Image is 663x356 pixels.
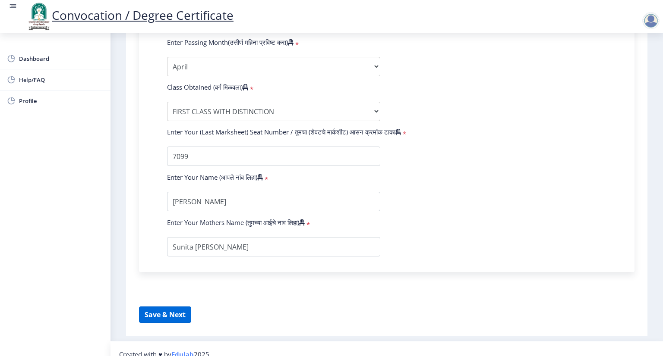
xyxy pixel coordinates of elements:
input: Enter Your Mothers Name [167,237,380,256]
img: logo [26,2,52,31]
label: Enter Your Name (आपले नांव लिहा) [167,173,263,181]
input: Enter Your Name [167,192,380,211]
label: Class Obtained (वर्ग मिळवला) [167,83,248,91]
label: Enter Your Mothers Name (तुमच्या आईचे नाव लिहा) [167,218,305,227]
label: Enter Your (Last Marksheet) Seat Number / तुमचा (शेवटचे मार्कशीट) आसन क्रमांक टाका [167,128,401,136]
button: Save & Next [139,306,191,323]
label: Enter Passing Month(उत्तीर्ण महिना प्रविष्ट करा) [167,38,294,47]
span: Help/FAQ [19,75,104,85]
span: Profile [19,96,104,106]
input: Enter Your Seat Number [167,147,380,166]
a: Convocation / Degree Certificate [26,7,234,23]
span: Dashboard [19,53,104,64]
